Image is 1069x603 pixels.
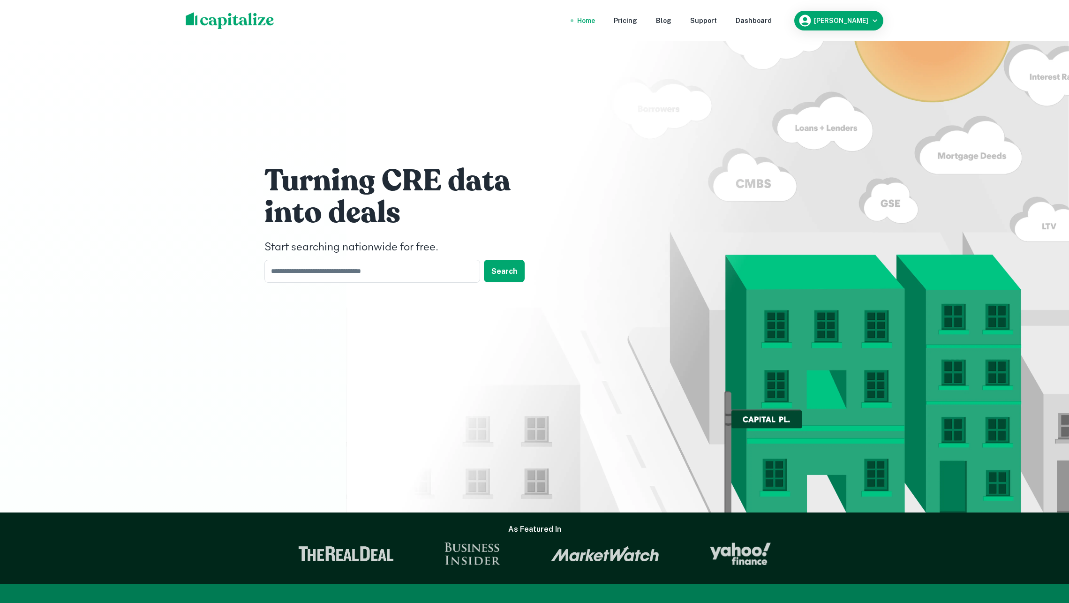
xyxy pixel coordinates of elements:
[1022,528,1069,573] iframe: Chat Widget
[656,15,671,26] a: Blog
[264,162,546,200] h1: Turning CRE data
[690,15,717,26] a: Support
[264,239,546,256] h4: Start searching nationwide for free.
[508,524,561,535] h6: As Featured In
[736,15,772,26] a: Dashboard
[444,543,501,565] img: Business Insider
[264,194,546,232] h1: into deals
[577,15,595,26] a: Home
[794,11,883,30] button: [PERSON_NAME]
[551,546,659,562] img: Market Watch
[614,15,637,26] a: Pricing
[298,546,394,561] img: The Real Deal
[710,543,771,565] img: Yahoo Finance
[186,12,274,29] img: capitalize-logo.png
[814,17,868,24] h6: [PERSON_NAME]
[484,260,525,282] button: Search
